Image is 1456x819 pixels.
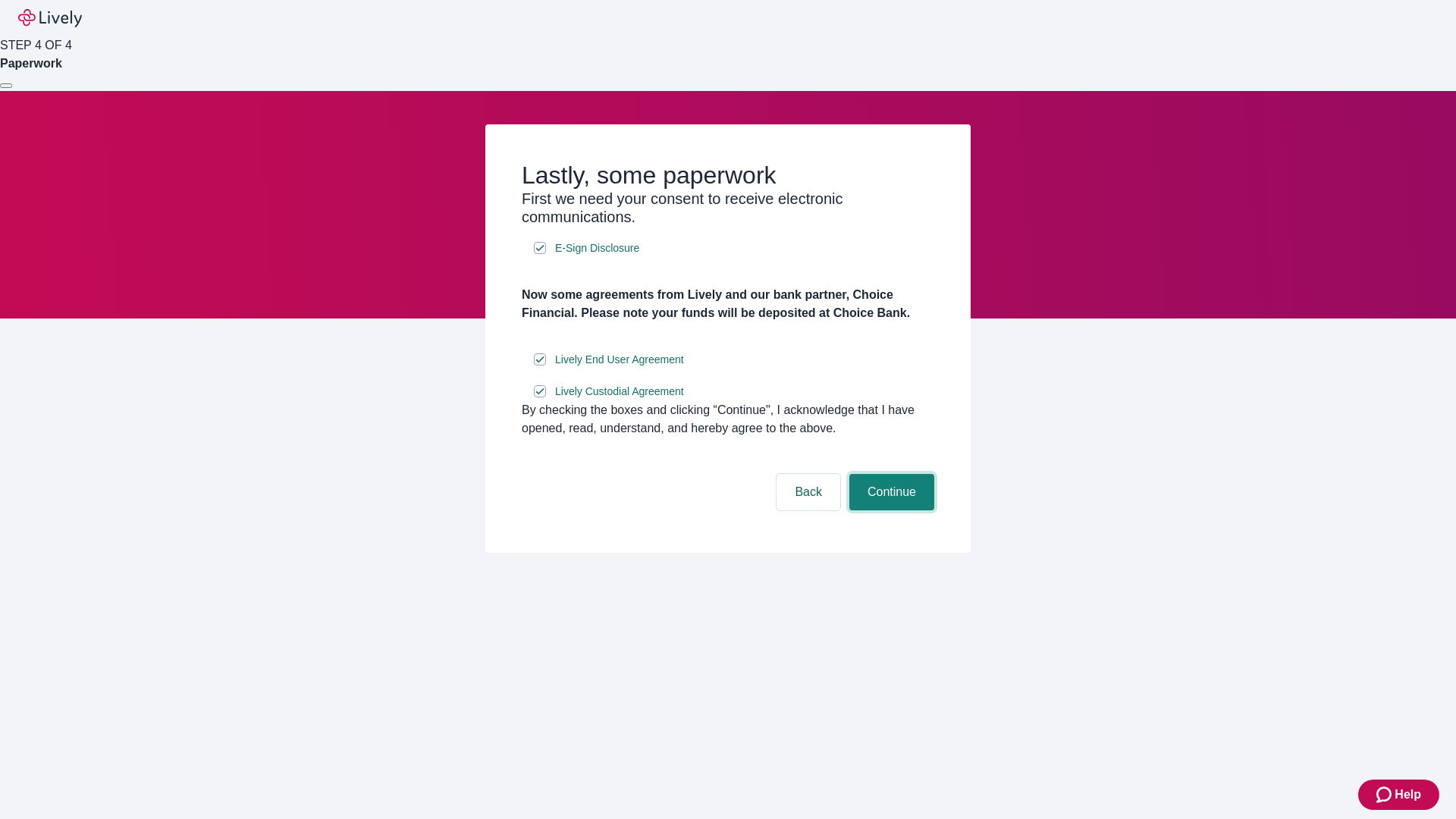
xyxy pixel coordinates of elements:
button: Continue [849,474,934,510]
div: By checking the boxes and clicking “Continue", I acknowledge that I have opened, read, understand... [522,401,934,438]
a: e-sign disclosure document [552,350,687,369]
span: Lively Custodial Agreement [555,384,684,400]
span: E-Sign Disclosure [555,240,639,256]
img: Lively [18,9,82,27]
span: Lively End User Agreement [555,352,684,368]
h3: First we need your consent to receive electronic communications. [522,190,934,226]
span: Help [1395,786,1421,804]
a: e-sign disclosure document [552,239,642,258]
h2: Lastly, some paperwork [522,161,934,190]
button: Zendesk support iconHelp [1358,780,1439,810]
a: e-sign disclosure document [552,382,687,401]
button: Back [777,474,840,510]
h4: Now some agreements from Lively and our bank partner, Choice Financial. Please note your funds wi... [522,286,934,322]
svg: Zendesk support icon [1376,786,1395,804]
